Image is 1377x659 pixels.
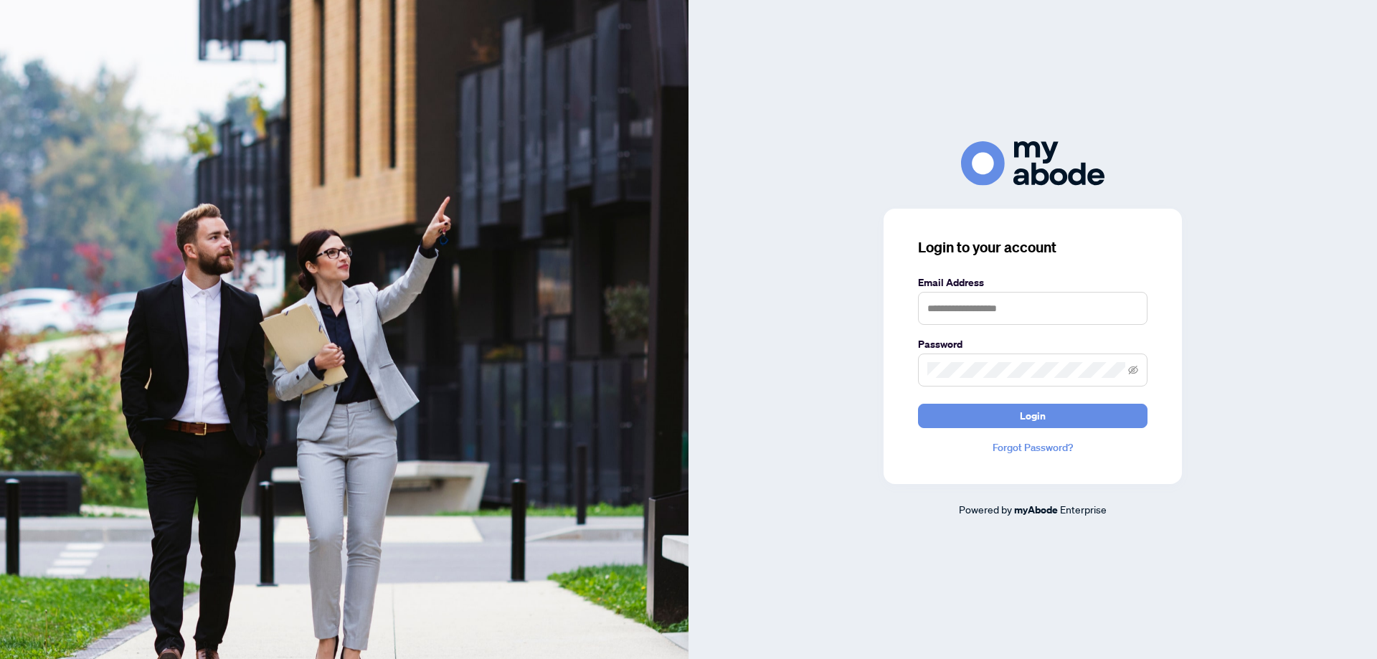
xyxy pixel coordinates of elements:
[1060,503,1107,516] span: Enterprise
[918,440,1147,455] a: Forgot Password?
[961,141,1104,185] img: ma-logo
[1128,365,1138,375] span: eye-invisible
[918,404,1147,428] button: Login
[918,237,1147,257] h3: Login to your account
[959,503,1012,516] span: Powered by
[918,336,1147,352] label: Password
[1020,404,1046,427] span: Login
[918,275,1147,290] label: Email Address
[1014,502,1058,518] a: myAbode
